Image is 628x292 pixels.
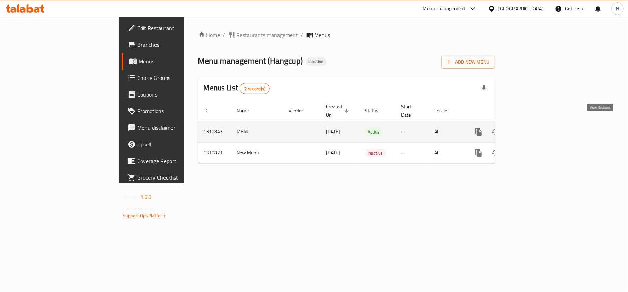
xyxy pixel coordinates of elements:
button: Change Status [487,145,504,161]
td: - [396,121,429,142]
span: Coupons [137,90,219,99]
span: ID [204,107,217,115]
a: Upsell [122,136,224,153]
td: All [429,142,465,163]
td: MENU [231,121,283,142]
span: Menu disclaimer [137,124,219,132]
span: Created On [326,102,351,119]
span: Edit Restaurant [137,24,219,32]
span: Upsell [137,140,219,148]
div: [GEOGRAPHIC_DATA] [498,5,544,12]
span: Inactive [306,58,327,64]
a: Restaurants management [228,31,298,39]
button: more [470,145,487,161]
li: / [301,31,303,39]
a: Grocery Checklist [122,169,224,186]
a: Coupons [122,86,224,103]
span: Add New Menu [447,58,489,66]
span: Promotions [137,107,219,115]
div: Menu-management [423,4,466,13]
span: Get support on: [123,204,154,213]
span: Menus [315,31,330,39]
a: Coverage Report [122,153,224,169]
span: [DATE] [326,148,340,157]
span: Restaurants management [237,31,298,39]
a: Support.OpsPlatform [123,211,167,220]
td: - [396,142,429,163]
th: Actions [465,100,542,121]
span: N [616,5,619,12]
a: Branches [122,36,224,53]
span: Status [365,107,388,115]
li: / [223,31,225,39]
span: Choice Groups [137,74,219,82]
span: 2 record(s) [240,85,269,92]
a: Menus [122,53,224,70]
span: Version: [123,192,140,201]
td: New Menu [231,142,283,163]
div: Inactive [306,57,327,66]
span: Grocery Checklist [137,173,219,182]
span: Inactive [365,149,386,157]
a: Menu disclaimer [122,119,224,136]
span: Start Date [401,102,421,119]
button: Add New Menu [441,56,495,69]
a: Promotions [122,103,224,119]
span: Vendor [289,107,312,115]
span: Locale [435,107,457,115]
span: Coverage Report [137,157,219,165]
div: Export file [476,80,492,97]
a: Choice Groups [122,70,224,86]
span: Menus [139,57,219,65]
h2: Menus List [204,83,270,94]
span: 1.0.0 [141,192,151,201]
a: Edit Restaurant [122,20,224,36]
table: enhanced table [198,100,542,164]
span: Menu management ( Hangcup ) [198,53,303,69]
button: more [470,124,487,140]
nav: breadcrumb [198,31,495,39]
span: Branches [137,40,219,49]
td: All [429,121,465,142]
div: Total records count [240,83,270,94]
button: Change Status [487,124,504,140]
span: [DATE] [326,127,340,136]
span: Name [237,107,258,115]
span: Active [365,128,383,136]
